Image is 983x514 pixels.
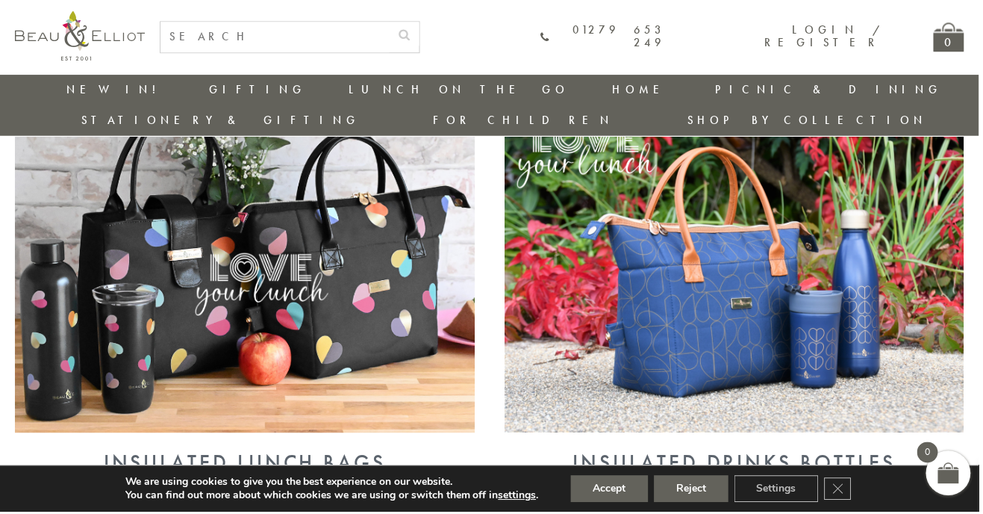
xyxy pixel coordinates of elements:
input: SEARCH [161,22,391,53]
button: Accept [573,477,651,504]
button: Close GDPR Cookie Banner [828,480,855,502]
a: Login / Register [768,23,885,51]
button: settings [500,491,538,504]
img: Insulated Lunch Bags [15,99,477,435]
a: Home [615,83,675,98]
div: Insulated Drinks Bottles [507,453,969,477]
a: Insulated Drinks Bottles Insulated Drinks Bottles [507,423,969,477]
span: 0 [921,444,942,465]
img: logo [15,11,146,61]
a: Stationery & Gifting [81,114,361,128]
a: Insulated Lunch Bags Insulated Lunch Bags [15,423,477,477]
a: Lunch On The Go [350,83,571,98]
a: Gifting [210,83,307,98]
a: Picnic & Dining [718,83,946,98]
button: Settings [737,477,822,504]
a: New in! [66,83,166,98]
a: Shop by collection [690,114,931,128]
a: 0 [937,23,968,52]
a: For Children [435,114,617,128]
a: 01279 653 249 [543,25,667,51]
div: Insulated Lunch Bags [15,453,477,477]
p: We are using cookies to give you the best experience on our website. [125,477,540,491]
img: Insulated Drinks Bottles [507,99,969,435]
button: Reject [657,477,731,504]
p: You can find out more about which cookies we are using or switch them off in . [125,491,540,504]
